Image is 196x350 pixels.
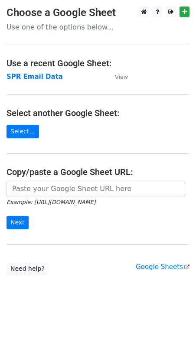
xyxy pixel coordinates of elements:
[7,167,189,177] h4: Copy/paste a Google Sheet URL:
[7,23,189,32] p: Use one of the options below...
[7,108,189,118] h4: Select another Google Sheet:
[7,181,185,197] input: Paste your Google Sheet URL here
[106,73,128,81] a: View
[7,6,189,19] h3: Choose a Google Sheet
[7,125,39,138] a: Select...
[7,262,49,275] a: Need help?
[7,199,95,205] small: Example: [URL][DOMAIN_NAME]
[136,263,189,271] a: Google Sheets
[7,58,189,68] h4: Use a recent Google Sheet:
[7,73,63,81] a: SPR Email Data
[7,216,29,229] input: Next
[115,74,128,80] small: View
